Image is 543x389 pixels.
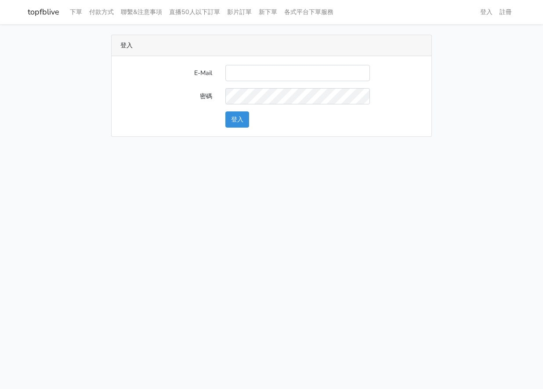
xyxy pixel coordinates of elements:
a: 聯繫&注意事項 [117,4,166,21]
button: 登入 [225,111,249,128]
a: 註冊 [496,4,515,21]
a: 各式平台下單服務 [281,4,337,21]
label: 密碼 [114,88,219,104]
a: 新下單 [255,4,281,21]
a: 直播50人以下訂單 [166,4,224,21]
a: 登入 [477,4,496,21]
a: 付款方式 [86,4,117,21]
label: E-Mail [114,65,219,81]
div: 登入 [112,35,431,56]
a: 影片訂單 [224,4,255,21]
a: topfblive [28,4,59,21]
a: 下單 [66,4,86,21]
